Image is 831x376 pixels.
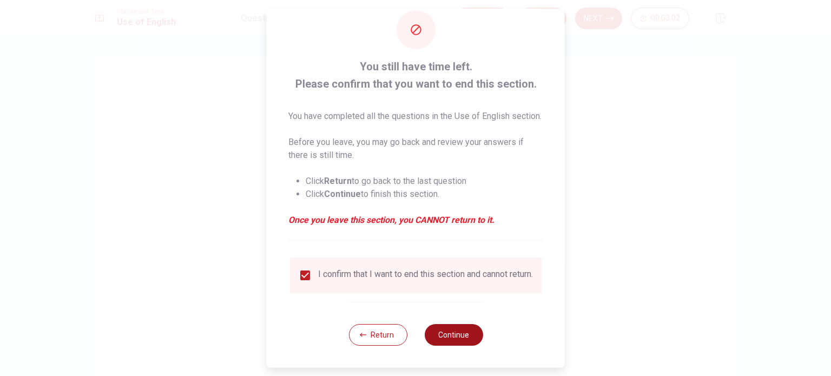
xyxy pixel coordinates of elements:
p: Before you leave, you may go back and review your answers if there is still time. [288,136,543,162]
button: Continue [424,324,483,346]
p: You have completed all the questions in the Use of English section. [288,110,543,123]
strong: Return [324,176,352,186]
li: Click to finish this section. [306,188,543,201]
span: You still have time left. Please confirm that you want to end this section. [288,58,543,93]
button: Return [348,324,407,346]
strong: Continue [324,189,361,199]
li: Click to go back to the last question [306,175,543,188]
div: I confirm that I want to end this section and cannot return. [318,269,533,282]
em: Once you leave this section, you CANNOT return to it. [288,214,543,227]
